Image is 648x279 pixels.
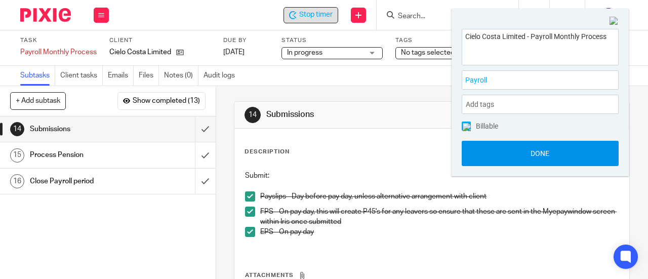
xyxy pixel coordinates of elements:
h1: Submissions [266,109,454,120]
label: Task [20,36,97,45]
span: Add tags [466,97,499,112]
label: Client [109,36,211,45]
div: 16 [10,174,24,188]
button: Show completed (13) [117,92,206,109]
p: Payslips - Day before pay day, unless alternative arrangement with client [260,191,619,202]
span: [DATE] [223,49,245,56]
div: 14 [245,107,261,123]
span: In progress [287,49,322,56]
input: Search [397,12,488,21]
span: Payroll [465,75,593,86]
div: 15 [10,148,24,163]
button: + Add subtask [10,92,66,109]
span: No tags selected [401,49,455,56]
a: Audit logs [204,66,240,86]
img: svg%3E [600,7,617,23]
img: checked.png [463,123,471,131]
span: Show completed (13) [133,97,200,105]
p: FPS - On pay day, this will create P45's for any leavers so ensure that these are sent in the Mye... [260,207,619,227]
a: Files [139,66,159,86]
span: Billable [476,123,498,130]
p: EPS - On pay day [260,227,619,237]
img: Close [610,17,619,26]
span: Attachments [245,272,294,278]
a: Notes (0) [164,66,198,86]
img: Pixie [20,8,71,22]
label: Due by [223,36,269,45]
button: Done [462,141,619,166]
h1: Submissions [30,122,133,137]
div: 14 [10,122,24,136]
label: Tags [395,36,497,45]
p: Cielo Costa Limited [109,47,171,57]
span: Stop timer [299,10,333,20]
h1: Close Payroll period [30,174,133,189]
h1: Process Pension [30,147,133,163]
a: Emails [108,66,134,86]
textarea: Cielo Costa Limited - Payroll Monthly Process [462,29,618,62]
a: Client tasks [60,66,103,86]
label: Status [281,36,383,45]
a: Subtasks [20,66,55,86]
p: Description [245,148,290,156]
div: Payroll Monthly Process [20,47,97,57]
div: Cielo Costa Limited - Payroll Monthly Process [283,7,338,23]
p: Submit: [245,171,619,181]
